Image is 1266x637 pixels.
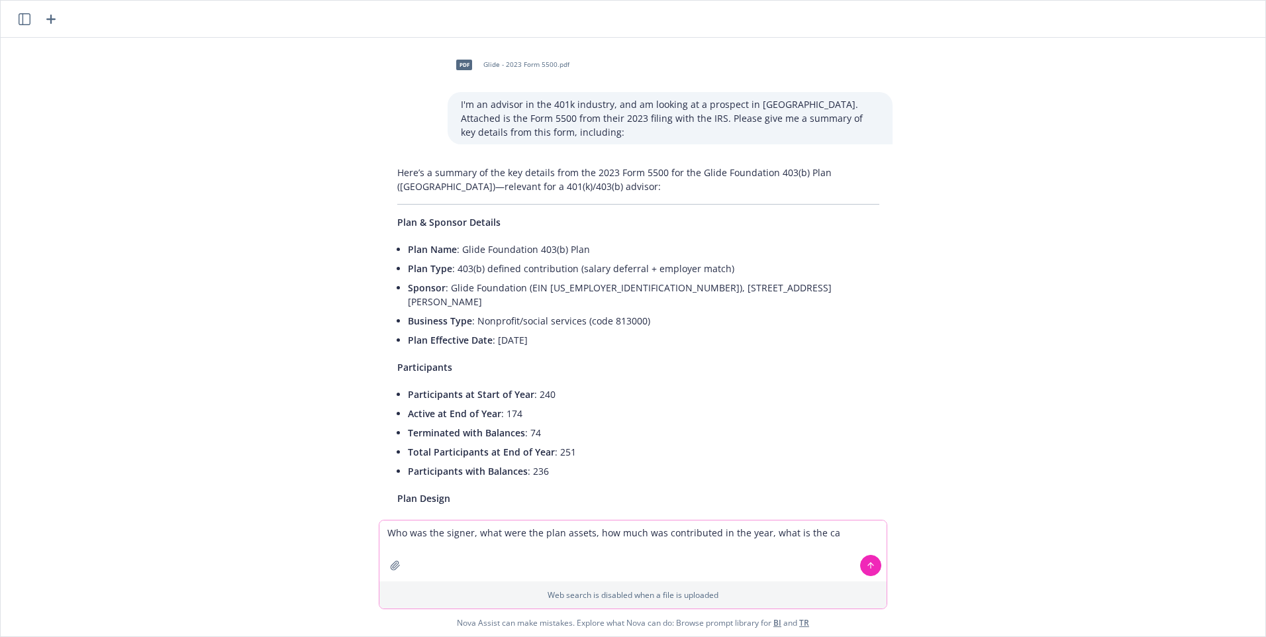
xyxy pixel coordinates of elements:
span: Nova Assist can make mistakes. Explore what Nova can do: Browse prompt library for and [457,609,809,636]
span: Plan Name [408,243,457,256]
span: Plan Design [397,492,450,505]
span: Participants [397,361,452,373]
textarea: Who was the signer, what were the plan assets, how much was contributed in the year, what is the ca [379,520,887,581]
span: Participants at Start of Year [408,388,534,401]
span: Total Participants at End of Year [408,446,555,458]
a: BI [773,617,781,628]
li: : 236 [408,462,879,481]
p: I'm an advisor in the 401k industry, and am looking at a prospect in [GEOGRAPHIC_DATA]. Attached ... [461,97,879,139]
span: Participants with Balances [408,465,528,477]
span: Active at End of Year [408,407,501,420]
span: Glide - 2023 Form 5500.pdf [483,60,569,69]
li: : 403(b) defined contribution (salary deferral + employer match) [408,259,879,278]
div: pdfGlide - 2023 Form 5500.pdf [448,48,572,81]
span: Plan Effective Date [408,334,493,346]
li: : [DATE] [408,330,879,350]
span: Plan & Sponsor Details [397,216,501,228]
p: Web search is disabled when a file is uploaded [387,589,879,601]
span: Terminated with Balances [408,426,525,439]
a: TR [799,617,809,628]
span: Plan Type [408,262,452,275]
li: : 174 [408,404,879,423]
span: Sponsor [408,281,446,294]
li: : Nonprofit/social services (code 813000) [408,311,879,330]
li: : 74 [408,423,879,442]
li: : 251 [408,442,879,462]
span: pdf [456,60,472,70]
li: : Glide Foundation (EIN [US_EMPLOYER_IDENTIFICATION_NUMBER]), [STREET_ADDRESS][PERSON_NAME] [408,278,879,311]
li: : Immediate for deferrals; 1 yr/age [DEMOGRAPHIC_DATA] for match [408,516,879,535]
span: Business Type [408,315,472,327]
li: : Glide Foundation 403(b) Plan [408,240,879,259]
li: : 240 [408,385,879,404]
p: Here’s a summary of the key details from the 2023 Form 5500 for the Glide Foundation 403(b) Plan ... [397,166,879,193]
